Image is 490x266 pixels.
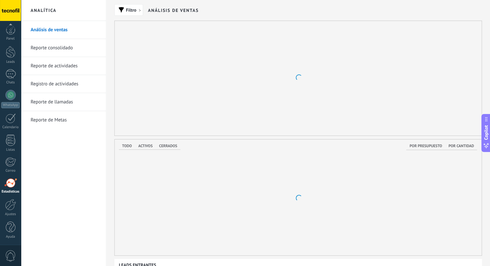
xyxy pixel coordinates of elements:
span: Activos [138,144,152,148]
div: Panel [1,37,20,41]
li: Reporte de Metas [21,111,106,129]
a: Reporte consolidado [31,39,100,57]
div: Ajustes [1,212,20,216]
div: Leads [1,60,20,64]
button: Filtro [114,4,143,16]
div: Estadísticas [1,190,20,194]
span: Cerrados [159,144,177,148]
div: Correo [1,169,20,173]
span: Copilot [483,125,489,140]
a: Reporte de Metas [31,111,100,129]
span: Todo [122,144,132,148]
a: Registro de actividades [31,75,100,93]
li: Registro de actividades [21,75,106,93]
a: Análisis de ventas [31,21,100,39]
span: Por cantidad [448,144,474,148]
span: Filtro [126,8,136,12]
a: Reporte de llamadas [31,93,100,111]
li: Reporte de actividades [21,57,106,75]
div: Listas [1,148,20,152]
div: Ayuda [1,235,20,239]
a: Reporte de actividades [31,57,100,75]
li: Reporte de llamadas [21,93,106,111]
li: Reporte consolidado [21,39,106,57]
div: WhatsApp [1,102,20,108]
span: Por presupuesto [409,144,442,148]
div: Chats [1,81,20,85]
div: Calendario [1,125,20,129]
li: Análisis de ventas [21,21,106,39]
